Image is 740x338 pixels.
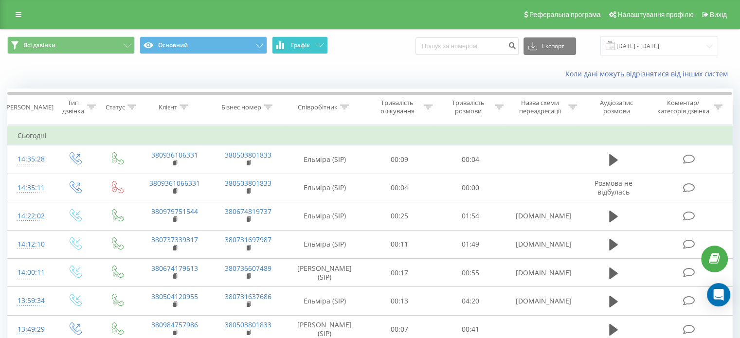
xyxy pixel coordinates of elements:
[285,230,364,258] td: Ельміра (SIP)
[225,207,271,216] a: 380674819737
[529,11,601,18] span: Реферальна програма
[61,99,84,115] div: Тип дзвінка
[221,103,261,111] div: Бізнес номер
[435,202,505,230] td: 01:54
[505,202,579,230] td: [DOMAIN_NAME]
[8,126,733,145] td: Сьогодні
[595,178,632,196] span: Розмова не відбулась
[106,103,125,111] div: Статус
[435,287,505,315] td: 04:20
[505,259,579,287] td: [DOMAIN_NAME]
[415,37,519,55] input: Пошук за номером
[617,11,693,18] span: Налаштування профілю
[364,287,435,315] td: 00:13
[364,145,435,174] td: 00:09
[435,145,505,174] td: 00:04
[285,145,364,174] td: Ельміра (SIP)
[285,287,364,315] td: Ельміра (SIP)
[225,150,271,160] a: 380503801833
[225,178,271,188] a: 380503801833
[225,320,271,329] a: 380503801833
[18,207,43,226] div: 14:22:02
[364,230,435,258] td: 00:11
[18,235,43,254] div: 14:12:10
[23,41,55,49] span: Всі дзвінки
[151,320,198,329] a: 380984757986
[515,99,566,115] div: Назва схеми переадресації
[140,36,267,54] button: Основний
[285,174,364,202] td: Ельміра (SIP)
[435,259,505,287] td: 00:55
[272,36,328,54] button: Графік
[225,292,271,301] a: 380731637686
[707,283,730,306] div: Open Intercom Messenger
[435,174,505,202] td: 00:00
[151,264,198,273] a: 380674179613
[151,235,198,244] a: 380737339317
[18,150,43,169] div: 14:35:28
[291,42,310,49] span: Графік
[4,103,54,111] div: [PERSON_NAME]
[151,292,198,301] a: 380504120955
[710,11,727,18] span: Вихід
[18,263,43,282] div: 14:00:11
[565,69,733,78] a: Коли дані можуть відрізнятися вiд інших систем
[225,235,271,244] a: 380731697987
[7,36,135,54] button: Всі дзвінки
[373,99,422,115] div: Тривалість очікування
[18,291,43,310] div: 13:59:34
[364,174,435,202] td: 00:04
[505,230,579,258] td: [DOMAIN_NAME]
[523,37,576,55] button: Експорт
[285,202,364,230] td: Ельміра (SIP)
[298,103,338,111] div: Співробітник
[364,202,435,230] td: 00:25
[364,259,435,287] td: 00:17
[444,99,492,115] div: Тривалість розмови
[225,264,271,273] a: 380736607489
[505,287,579,315] td: [DOMAIN_NAME]
[151,207,198,216] a: 380979751544
[654,99,711,115] div: Коментар/категорія дзвінка
[149,178,200,188] a: 3809361066331
[285,259,364,287] td: [PERSON_NAME] (SIP)
[159,103,177,111] div: Клієнт
[18,178,43,197] div: 14:35:11
[151,150,198,160] a: 380936106331
[435,230,505,258] td: 01:49
[588,99,645,115] div: Аудіозапис розмови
